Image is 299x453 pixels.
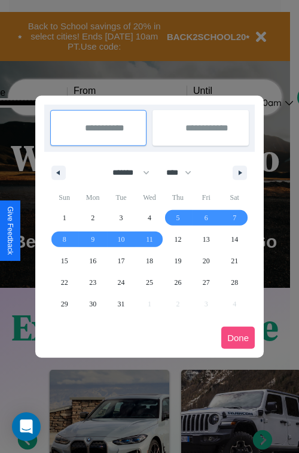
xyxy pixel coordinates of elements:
span: 27 [203,272,210,293]
button: 12 [164,229,192,250]
button: 4 [135,207,163,229]
button: 17 [107,250,135,272]
span: 14 [231,229,238,250]
span: 17 [118,250,125,272]
button: 20 [192,250,220,272]
span: 21 [231,250,238,272]
span: 4 [148,207,151,229]
span: 9 [91,229,94,250]
button: 31 [107,293,135,315]
span: Thu [164,188,192,207]
button: 26 [164,272,192,293]
span: 3 [120,207,123,229]
button: 14 [221,229,249,250]
span: 31 [118,293,125,315]
button: 16 [78,250,106,272]
button: 10 [107,229,135,250]
button: 30 [78,293,106,315]
span: 25 [146,272,153,293]
span: 30 [89,293,96,315]
button: 19 [164,250,192,272]
span: 2 [91,207,94,229]
span: 23 [89,272,96,293]
button: 11 [135,229,163,250]
span: 28 [231,272,238,293]
span: Wed [135,188,163,207]
button: Done [221,327,255,349]
button: 7 [221,207,249,229]
button: 13 [192,229,220,250]
span: 7 [233,207,236,229]
button: 15 [50,250,78,272]
span: 22 [61,272,68,293]
span: Sat [221,188,249,207]
span: 29 [61,293,68,315]
span: 5 [176,207,179,229]
button: 2 [78,207,106,229]
span: 19 [174,250,181,272]
button: 5 [164,207,192,229]
button: 24 [107,272,135,293]
span: 8 [63,229,66,250]
div: Give Feedback [6,206,14,255]
button: 27 [192,272,220,293]
button: 9 [78,229,106,250]
button: 23 [78,272,106,293]
span: 1 [63,207,66,229]
button: 6 [192,207,220,229]
span: 15 [61,250,68,272]
span: 6 [205,207,208,229]
span: 20 [203,250,210,272]
span: Mon [78,188,106,207]
button: 21 [221,250,249,272]
div: Open Intercom Messenger [12,412,41,441]
span: Tue [107,188,135,207]
button: 25 [135,272,163,293]
span: 18 [146,250,153,272]
span: Fri [192,188,220,207]
span: 26 [174,272,181,293]
button: 1 [50,207,78,229]
span: 12 [174,229,181,250]
span: 11 [146,229,153,250]
button: 28 [221,272,249,293]
button: 18 [135,250,163,272]
span: 13 [203,229,210,250]
span: 24 [118,272,125,293]
span: 16 [89,250,96,272]
button: 8 [50,229,78,250]
span: Sun [50,188,78,207]
span: 10 [118,229,125,250]
button: 22 [50,272,78,293]
button: 3 [107,207,135,229]
button: 29 [50,293,78,315]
